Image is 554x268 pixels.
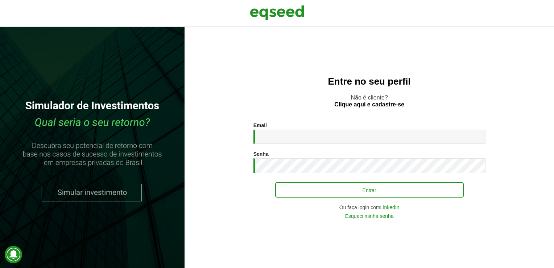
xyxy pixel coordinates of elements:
[253,151,269,157] label: Senha
[199,76,539,87] h2: Entre no seu perfil
[253,123,267,128] label: Email
[253,205,485,210] div: Ou faça login com
[345,214,394,219] a: Esqueci minha senha
[380,205,400,210] a: LinkedIn
[275,182,464,198] button: Entrar
[334,102,404,107] a: Clique aqui e cadastre-se
[250,4,304,22] img: EqSeed Logo
[199,94,539,108] p: Não é cliente?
